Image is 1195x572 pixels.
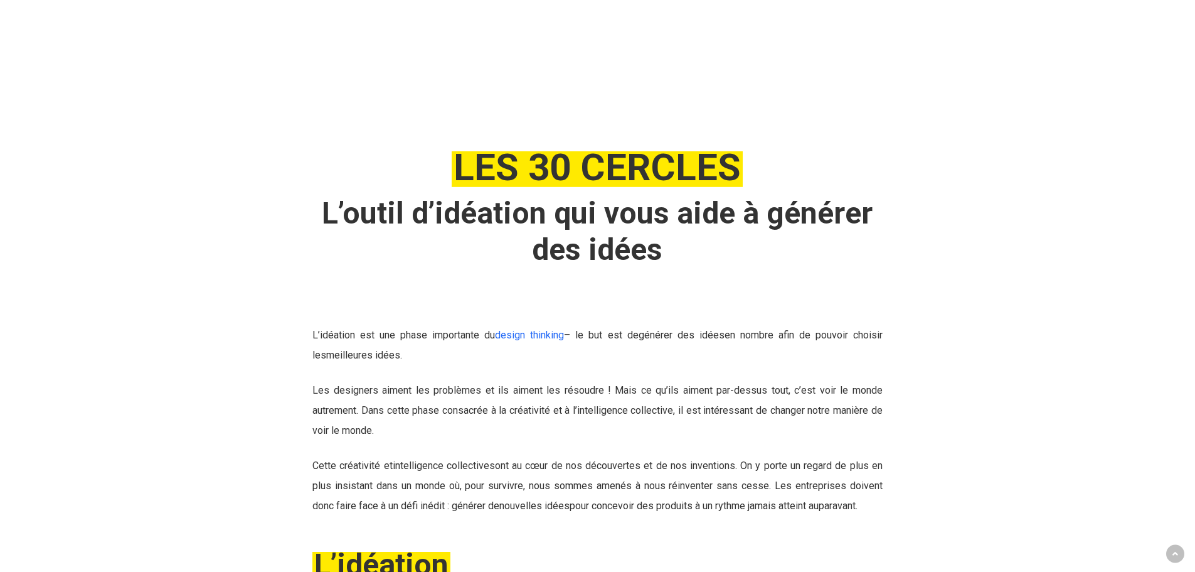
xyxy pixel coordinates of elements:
a: design thinking [495,329,564,341]
em: LES 30 CERCLES [452,145,743,190]
span: . [400,349,402,361]
span: Cette créativité et [312,460,392,472]
span: meilleures idées [326,349,400,361]
span: sont au cœur de nos découvertes et de nos inventions. On y porte un regard de plus en plus insist... [312,460,883,512]
strong: L’outil d’idéation qui vous aide à générer des idées [322,195,873,267]
span: Les designers aiment les problèmes et ils aiment les résoudre ! Mais ce qu’ils aiment par-dessus ... [312,384,882,416]
span: – le but est de [564,329,638,341]
span: , il est intéressant de changer notre manière de voir le monde. [312,404,882,436]
span: pour concevoir des produits à un rythme jamais atteint auparavant. [570,500,858,512]
span: intelligence collective [393,460,489,472]
span: générer des idées [639,329,725,341]
span: L’idéation est une phase importante du [312,329,495,341]
span: nouvelles idées [499,500,570,512]
span: intelligence collective [577,404,674,416]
